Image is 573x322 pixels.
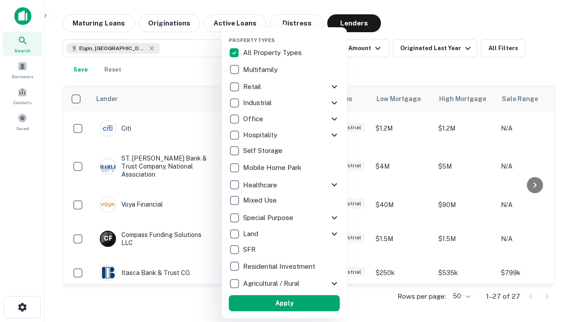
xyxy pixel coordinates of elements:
[243,212,295,223] p: Special Purpose
[229,111,340,127] div: Office
[243,64,279,75] p: Multifamily
[243,195,278,206] p: Mixed Use
[243,180,279,191] p: Healthcare
[243,114,265,124] p: Office
[243,145,284,156] p: Self Storage
[243,97,274,108] p: Industrial
[229,210,340,226] div: Special Purpose
[243,229,260,239] p: Land
[229,127,340,143] div: Hospitality
[243,261,317,272] p: Residential Investment
[229,38,275,43] span: Property Types
[243,244,257,255] p: SFR
[243,81,263,92] p: Retail
[229,275,340,292] div: Agricultural / Rural
[229,95,340,111] div: Industrial
[243,162,303,173] p: Mobile Home Park
[229,226,340,242] div: Land
[229,79,340,95] div: Retail
[243,130,279,140] p: Hospitality
[528,250,573,293] iframe: Chat Widget
[243,278,301,289] p: Agricultural / Rural
[229,177,340,193] div: Healthcare
[229,295,340,311] button: Apply
[243,47,304,58] p: All Property Types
